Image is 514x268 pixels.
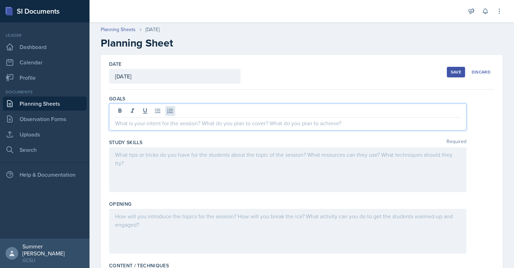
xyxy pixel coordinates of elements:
[3,32,87,38] div: Leader
[468,67,494,77] button: Discard
[3,89,87,95] div: Documents
[3,97,87,111] a: Planning Sheets
[101,37,503,49] h2: Planning Sheet
[22,257,84,264] div: GCSU
[3,143,87,157] a: Search
[3,71,87,85] a: Profile
[145,26,159,33] div: [DATE]
[3,168,87,182] div: Help & Documentation
[109,200,131,207] label: Opening
[451,69,461,75] div: Save
[3,40,87,54] a: Dashboard
[3,112,87,126] a: Observation Forms
[101,26,136,33] a: Planning Sheets
[447,139,466,146] span: Required
[22,243,84,257] div: Summer [PERSON_NAME]
[109,95,126,102] label: Goals
[3,127,87,141] a: Uploads
[109,139,142,146] label: Study Skills
[109,61,121,68] label: Date
[472,69,491,75] div: Discard
[3,55,87,69] a: Calendar
[447,67,465,77] button: Save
